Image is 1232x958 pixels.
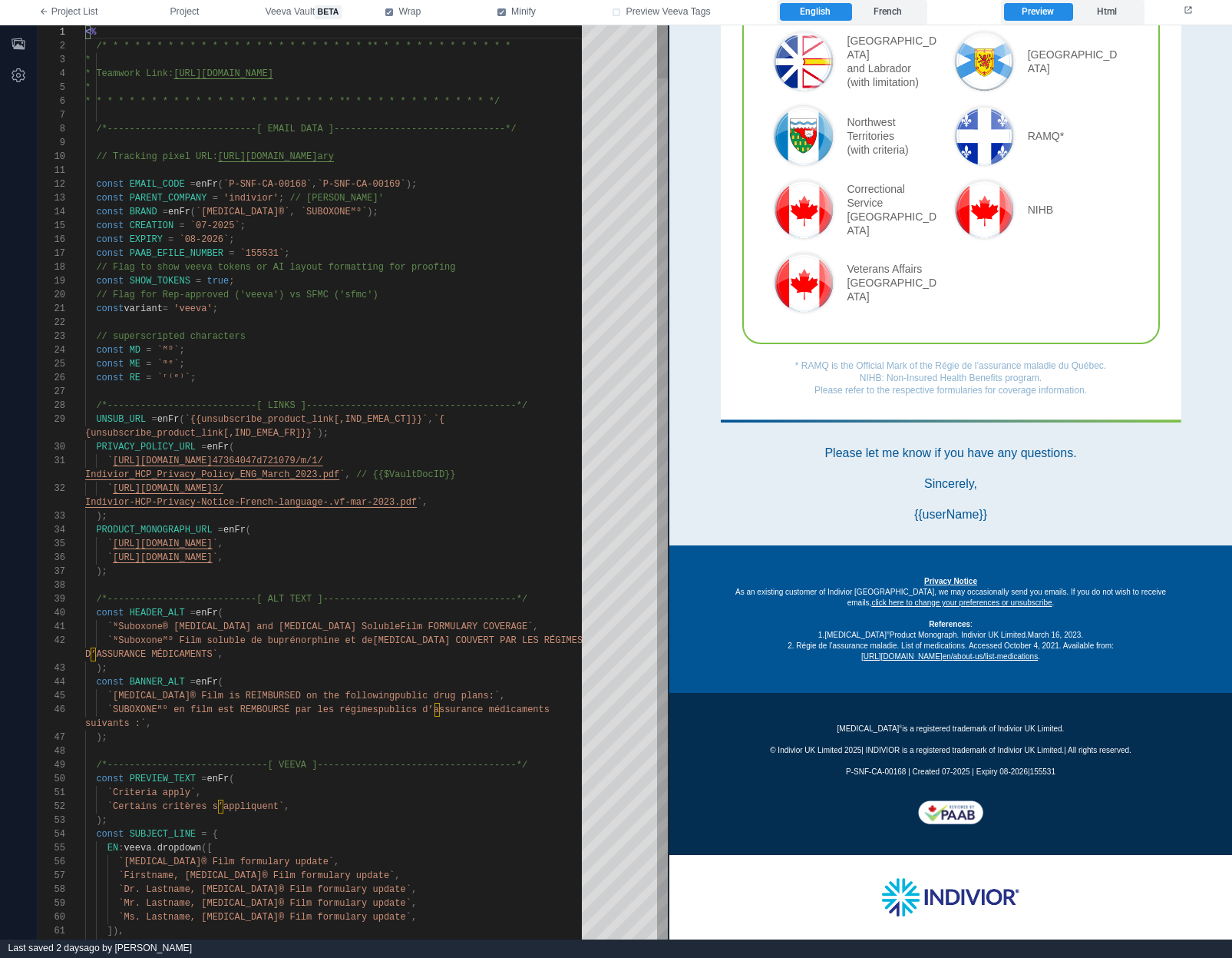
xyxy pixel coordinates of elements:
span: , [533,622,538,632]
span: enFr [206,774,229,784]
div: 34 [38,523,65,537]
span: ( [229,442,234,452]
span: ME [130,359,140,370]
span: `[MEDICAL_DATA]® Film formulary update` [118,857,334,867]
span: const [96,608,124,618]
span: /*---------------------------[ LINKS ]------------ [96,400,372,411]
span: [URL][DOMAIN_NAME] [113,456,213,466]
span: ------------------------*/ [372,124,516,134]
span: ; [229,276,234,287]
span: = [190,677,196,688]
span: ; [213,303,218,314]
div: 3 [38,53,65,67]
span: enFr [206,442,229,452]
span: const [96,220,124,231]
span: [URL][DOMAIN_NAME] [173,68,273,79]
span: ( [218,179,223,190]
div: 35 [38,537,65,551]
span: Project [170,5,199,19]
span: ( [179,414,184,425]
span: `Mr. Lastname, [MEDICAL_DATA]® Film formulary update` [118,898,411,909]
div: 57 [38,869,65,883]
span: ( [190,207,196,217]
span: = [201,829,206,840]
div: 16 [38,233,65,247]
span: Preview Veeva Tags [626,5,710,19]
div: 44 [38,675,65,689]
span: , [289,207,295,217]
span: Minify [511,5,536,19]
span: ); [96,815,107,826]
span: ( [218,677,223,688]
span: Veeva Vault [266,5,342,19]
span: ; [229,234,234,245]
span: MD [130,345,140,356]
span: enFr [223,525,246,535]
span: 47364047d721079/m/1/ [213,456,323,466]
div: 51 [38,786,65,800]
span: = [146,373,151,383]
label: Html [1073,3,1141,22]
span: Film FORMULARY COVERAGE` [401,622,533,632]
div: 47 [38,731,65,744]
span: ` [107,552,113,563]
div: 59 [38,897,65,910]
div: 42 [38,634,65,648]
span: const [96,359,124,370]
span: veeva [124,843,151,854]
span: [URL][DOMAIN_NAME] [218,151,318,162]
div: 1 [38,25,65,39]
span: {unsubscribe_product_link[,IND_EMEA_FR]}}` [85,428,317,439]
span: = [163,303,168,314]
span: `{{unsubscribe_product_link[,IND_EMEA_CT]}}` [185,414,428,425]
span: BANNER_ALT [130,677,185,688]
span: const [96,276,124,287]
div: 5 [38,81,65,94]
span: , [218,552,223,563]
div: 33 [38,509,65,523]
span: , [196,787,201,798]
div: 19 [38,274,65,288]
span: PRODUCT_MONOGRAPH_URL [96,525,212,535]
span: `ᴹᴰ` [157,345,180,356]
span: PRIVACY_POLICY_URL [96,442,196,452]
span: BRAND [130,207,157,217]
span: * Teamwork Link: [85,68,173,79]
span: ); [367,207,378,217]
span: PARENT_COMPANY [130,193,207,204]
span: = [146,359,151,370]
div: 9 [38,136,65,150]
span: , [428,414,434,425]
span: const [96,207,124,217]
div: 12 [38,177,65,191]
span: 3/ [213,483,223,494]
span: [URL][DOMAIN_NAME] [113,483,213,494]
span: , [312,179,317,190]
span: const [96,234,124,245]
div: 61 [38,924,65,938]
span: ); [317,428,328,439]
span: ); [96,663,107,674]
label: English [780,3,852,22]
span: const [96,303,124,314]
span: true [206,276,229,287]
div: 45 [38,689,65,703]
span: EXPIRY [130,234,163,245]
div: 58 [38,883,65,897]
span: ng for proofing [372,262,455,273]
div: 53 [38,814,65,827]
span: // Flag to show veeva tokens or AI layout formatti [96,262,372,273]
